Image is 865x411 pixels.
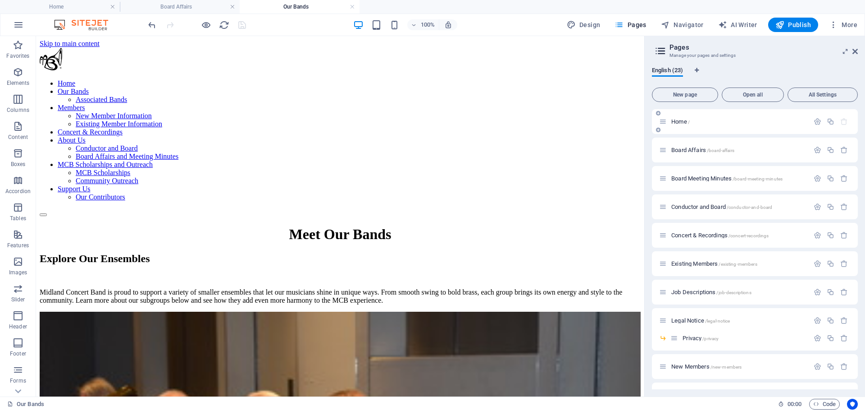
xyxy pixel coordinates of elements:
[716,290,751,295] span: /job-descriptions
[840,317,848,324] div: Remove
[657,18,707,32] button: Navigator
[11,296,25,303] p: Slider
[827,334,834,342] div: Duplicate
[669,261,809,267] div: Existing Members/existing-members
[683,335,719,342] span: Privacy
[722,88,784,102] button: Open all
[671,260,757,267] span: Click to open page
[827,203,834,211] div: Duplicate
[671,232,769,239] span: Concert & Recordings
[707,148,734,153] span: /board-affairs
[814,317,821,324] div: Settings
[809,399,840,410] button: Code
[652,88,718,102] button: New page
[407,19,439,30] button: 100%
[6,52,29,60] p: Favorites
[840,203,848,211] div: Remove
[827,146,834,154] div: Duplicate
[814,363,821,370] div: Settings
[733,176,783,181] span: /board-meeting-minutes
[710,365,742,369] span: /new-members
[814,175,821,182] div: Settings
[669,318,809,323] div: Legal Notice/legal-notice
[671,289,751,296] span: Job Descriptions
[671,175,783,182] span: Click to open page
[840,146,848,154] div: Remove
[814,118,821,125] div: Settings
[7,106,29,114] p: Columns
[567,20,601,29] span: Design
[669,43,858,51] h2: Pages
[671,317,730,324] span: Click to open page
[814,231,821,239] div: Settings
[825,18,861,32] button: More
[9,323,27,330] p: Header
[788,88,858,102] button: All Settings
[4,4,64,11] a: Skip to main content
[563,18,604,32] button: Design
[5,188,31,195] p: Accordion
[120,2,240,12] h4: Board Affairs
[671,147,734,153] span: Board Affairs
[840,118,848,125] div: The startpage cannot be deleted
[827,175,834,182] div: Duplicate
[827,260,834,268] div: Duplicate
[421,19,435,30] h6: 100%
[768,18,818,32] button: Publish
[200,19,211,30] button: Click here to leave preview mode and continue editing
[219,20,229,30] i: Reload page
[146,19,157,30] button: undo
[669,147,809,153] div: Board Affairs/board-affairs
[661,20,704,29] span: Navigator
[840,288,848,296] div: Remove
[718,20,757,29] span: AI Writer
[7,79,30,87] p: Elements
[788,399,801,410] span: 00 00
[671,118,690,125] span: Click to open page
[656,92,714,97] span: New page
[669,175,809,181] div: Board Meeting Minutes/board-meeting-minutes
[240,2,360,12] h4: Our Bands
[827,118,834,125] div: Duplicate
[688,120,690,125] span: /
[840,334,848,342] div: Remove
[563,18,604,32] div: Design (Ctrl+Alt+Y)
[840,260,848,268] div: Remove
[10,215,26,222] p: Tables
[615,20,646,29] span: Pages
[792,92,854,97] span: All Settings
[814,203,821,211] div: Settings
[669,204,809,210] div: Conductor and Board/conductor-and-board
[10,350,26,357] p: Footer
[669,364,809,369] div: New Members/new-members
[829,20,857,29] span: More
[726,92,780,97] span: Open all
[671,203,772,210] span: Click to open page
[827,363,834,370] div: Duplicate
[705,319,730,323] span: /legal-notice
[52,19,119,30] img: Editor Logo
[669,232,809,238] div: Concert & Recordings/concert-recordings
[7,399,44,410] a: Click to cancel selection. Double-click to open Pages
[671,363,742,370] span: New Members
[827,317,834,324] div: Duplicate
[840,175,848,182] div: Remove
[827,288,834,296] div: Duplicate
[728,233,769,238] span: /concert-recordings
[669,289,809,295] div: Job Descriptions/job-descriptions
[840,363,848,370] div: Remove
[715,18,761,32] button: AI Writer
[778,399,802,410] h6: Session time
[727,205,773,210] span: /conductor-and-board
[652,65,683,78] span: English (23)
[669,119,809,125] div: Home/
[827,231,834,239] div: Duplicate
[840,231,848,239] div: Remove
[652,67,858,84] div: Language Tabs
[669,51,840,60] h3: Manage your pages and settings
[11,161,26,168] p: Boxes
[814,288,821,296] div: Settings
[680,335,809,341] div: Privacy/privacy
[9,269,27,276] p: Images
[7,242,29,249] p: Features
